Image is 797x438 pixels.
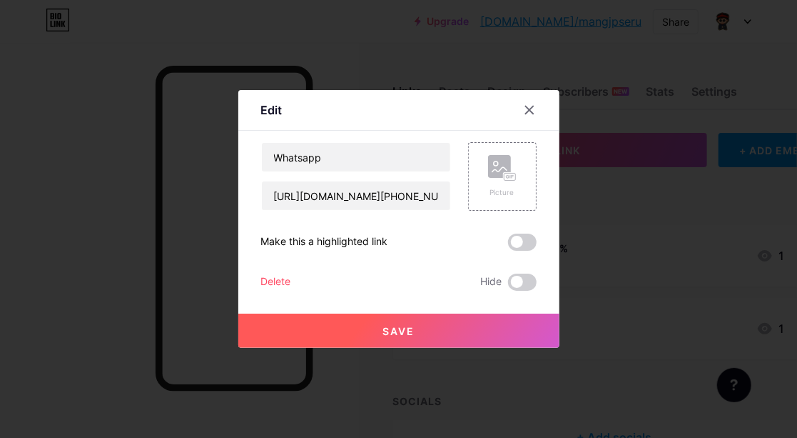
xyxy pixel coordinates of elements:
div: Edit [261,101,283,119]
button: Save [238,314,559,348]
span: Save [382,325,415,337]
div: Make this a highlighted link [261,234,388,251]
input: URL [262,181,450,210]
input: Title [262,143,450,171]
div: Delete [261,274,291,291]
span: Hide [481,274,502,291]
div: Picture [488,187,517,198]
